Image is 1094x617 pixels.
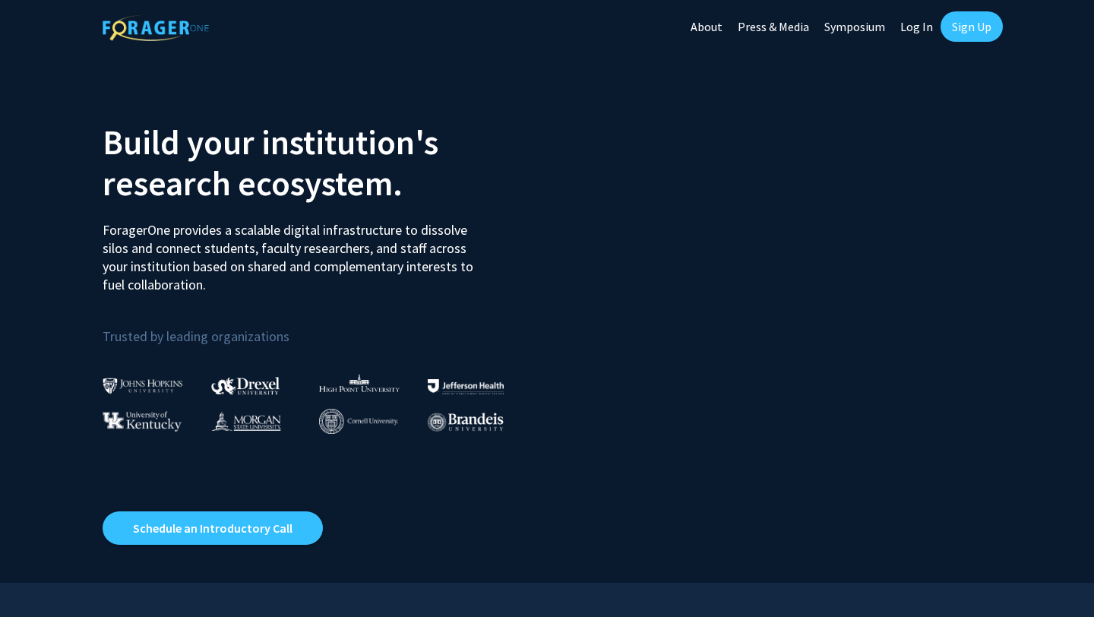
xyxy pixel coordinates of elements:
h2: Build your institution's research ecosystem. [103,122,536,204]
img: Morgan State University [211,411,281,431]
p: Trusted by leading organizations [103,306,536,348]
p: ForagerOne provides a scalable digital infrastructure to dissolve silos and connect students, fac... [103,210,484,294]
img: Johns Hopkins University [103,378,183,394]
img: ForagerOne Logo [103,14,209,41]
img: Drexel University [211,377,280,394]
a: Sign Up [941,11,1003,42]
img: Thomas Jefferson University [428,379,504,394]
img: Cornell University [319,409,398,434]
img: Brandeis University [428,413,504,432]
a: Opens in a new tab [103,511,323,545]
img: University of Kentucky [103,411,182,432]
img: High Point University [319,374,400,392]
